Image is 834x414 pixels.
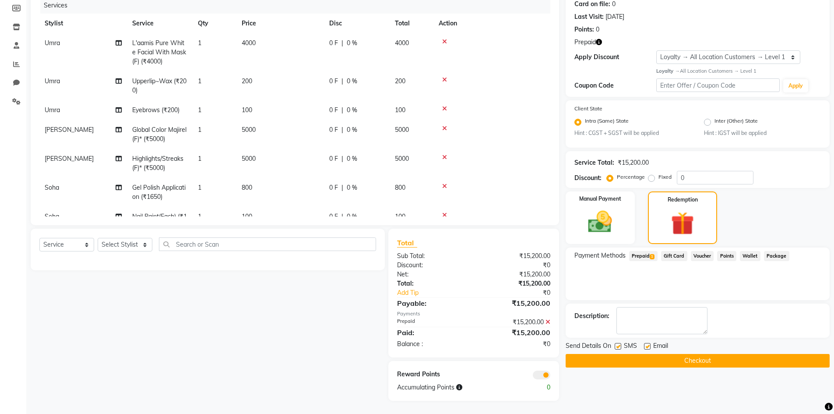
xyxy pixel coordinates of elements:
[474,261,557,270] div: ₹0
[397,238,417,248] span: Total
[132,155,183,172] span: Highlights/Streaks(F)* (₹5000)
[236,14,324,33] th: Price
[45,106,60,114] span: Umra
[242,39,256,47] span: 4000
[661,251,687,261] span: Gift Card
[474,327,557,338] div: ₹15,200.00
[198,106,201,114] span: 1
[132,184,186,201] span: Gel Polish Application (₹1650)
[341,39,343,48] span: |
[391,288,487,297] a: Add Tip
[45,155,94,163] span: [PERSON_NAME]
[329,183,338,192] span: 0 F
[45,77,60,85] span: Umra
[764,251,789,261] span: Package
[714,117,758,127] label: Inter (Other) State
[574,81,657,90] div: Coupon Code
[656,67,821,75] div: All Location Customers → Level 1
[664,209,701,238] img: _gift.svg
[574,53,657,62] div: Apply Discount
[347,39,357,48] span: 0 %
[624,341,637,352] span: SMS
[391,340,474,349] div: Balance :
[45,212,59,220] span: Soha
[132,126,187,143] span: Global Color Majirel(F)* (₹5000)
[691,251,714,261] span: Voucher
[391,327,474,338] div: Paid:
[198,155,201,163] span: 1
[650,254,655,259] span: 1
[474,340,557,349] div: ₹0
[347,77,357,86] span: 0 %
[581,208,619,236] img: _cash.svg
[617,173,645,181] label: Percentage
[347,106,357,115] span: 0 %
[347,212,357,221] span: 0 %
[618,158,649,167] div: ₹15,200.00
[740,251,760,261] span: Wallet
[433,14,550,33] th: Action
[132,212,187,230] span: Nail Paint(Each) (₹100)
[574,173,602,183] div: Discount:
[198,212,201,220] span: 1
[329,77,338,86] span: 0 F
[242,106,252,114] span: 100
[329,212,338,221] span: 0 F
[391,279,474,288] div: Total:
[347,183,357,192] span: 0 %
[198,184,201,191] span: 1
[596,25,599,34] div: 0
[474,298,557,308] div: ₹15,200.00
[704,129,821,137] small: Hint : IGST will be applied
[242,184,252,191] span: 800
[656,68,679,74] strong: Loyalty →
[391,370,474,379] div: Reward Points
[159,237,376,251] input: Search or Scan
[395,155,409,163] span: 5000
[329,39,338,48] span: 0 F
[488,288,557,297] div: ₹0
[395,126,409,134] span: 5000
[391,270,474,279] div: Net:
[656,78,780,92] input: Enter Offer / Coupon Code
[668,196,698,204] label: Redemption
[574,311,609,321] div: Description:
[579,195,621,203] label: Manual Payment
[329,154,338,163] span: 0 F
[397,310,550,318] div: Payments
[132,106,179,114] span: Eyebrows (₹200)
[391,298,474,308] div: Payable:
[585,117,629,127] label: Intra (Same) State
[658,173,672,181] label: Fixed
[574,12,604,21] div: Last Visit:
[574,158,614,167] div: Service Total:
[198,39,201,47] span: 1
[629,251,658,261] span: Prepaid
[341,154,343,163] span: |
[198,126,201,134] span: 1
[347,154,357,163] span: 0 %
[717,251,736,261] span: Points
[395,184,405,191] span: 800
[242,155,256,163] span: 5000
[395,39,409,47] span: 4000
[783,79,808,92] button: Apply
[242,77,252,85] span: 200
[395,212,405,220] span: 100
[395,106,405,114] span: 100
[341,106,343,115] span: |
[566,341,611,352] span: Send Details On
[474,318,557,327] div: ₹15,200.00
[193,14,236,33] th: Qty
[574,105,602,113] label: Client State
[341,212,343,221] span: |
[242,212,252,220] span: 100
[132,77,187,94] span: Upperlip~Wax (₹200)
[347,125,357,134] span: 0 %
[395,77,405,85] span: 200
[574,38,596,47] span: Prepaid
[132,39,186,65] span: L'aamis Pure White Facial With Mask(F) (₹4000)
[653,341,668,352] span: Email
[574,129,691,137] small: Hint : CGST + SGST will be applied
[605,12,624,21] div: [DATE]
